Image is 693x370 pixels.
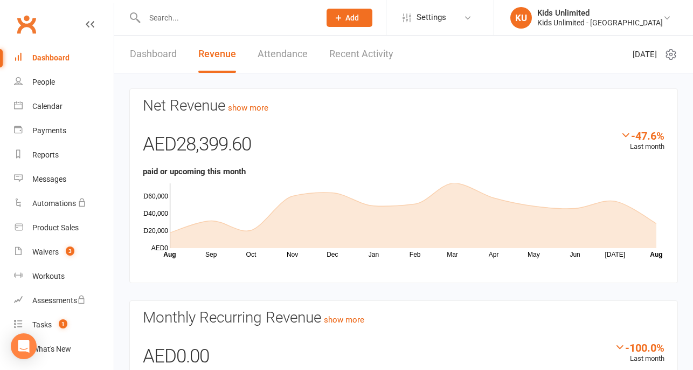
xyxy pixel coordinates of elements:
[32,272,65,280] div: Workouts
[143,129,664,165] div: AED28,399.60
[537,8,663,18] div: Kids Unlimited
[14,337,114,361] a: What's New
[13,11,40,38] a: Clubworx
[32,102,63,111] div: Calendar
[32,296,86,305] div: Assessments
[14,191,114,216] a: Automations
[32,223,79,232] div: Product Sales
[14,240,114,264] a: Waivers 3
[130,36,177,73] a: Dashboard
[614,341,664,365] div: Last month
[32,53,70,62] div: Dashboard
[32,320,52,329] div: Tasks
[11,333,37,359] div: Open Intercom Messenger
[32,150,59,159] div: Reports
[59,319,67,328] span: 1
[324,315,364,325] a: show more
[14,167,114,191] a: Messages
[329,36,393,73] a: Recent Activity
[143,310,664,326] h3: Monthly Recurring Revenue
[14,143,114,167] a: Reports
[32,345,71,353] div: What's New
[66,246,74,256] span: 3
[228,103,268,113] a: show more
[14,289,114,313] a: Assessments
[14,94,114,119] a: Calendar
[14,216,114,240] a: Product Sales
[417,5,446,30] span: Settings
[32,126,66,135] div: Payments
[614,341,664,353] div: -100.0%
[141,10,313,25] input: Search...
[32,78,55,86] div: People
[143,98,664,114] h3: Net Revenue
[32,175,66,183] div: Messages
[620,129,664,141] div: -47.6%
[14,264,114,289] a: Workouts
[14,70,114,94] a: People
[620,129,664,153] div: Last month
[345,13,359,22] span: Add
[537,18,663,28] div: Kids Unlimited - [GEOGRAPHIC_DATA]
[198,36,236,73] a: Revenue
[32,199,76,208] div: Automations
[14,119,114,143] a: Payments
[258,36,308,73] a: Attendance
[32,248,59,256] div: Waivers
[143,167,246,176] strong: paid or upcoming this month
[510,7,532,29] div: KU
[14,46,114,70] a: Dashboard
[327,9,372,27] button: Add
[14,313,114,337] a: Tasks 1
[633,48,657,61] span: [DATE]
